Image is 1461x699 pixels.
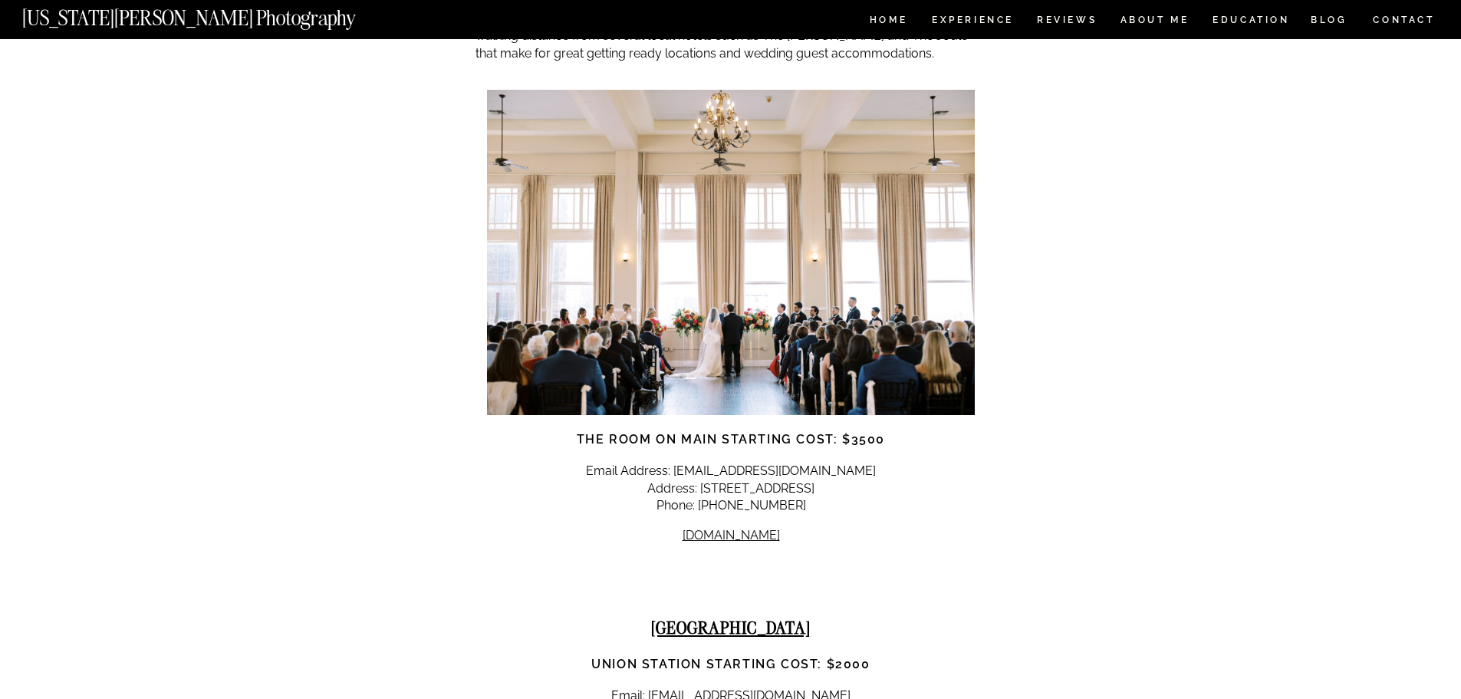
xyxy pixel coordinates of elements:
[591,657,870,671] strong: Union Station Starting Cost: $2000
[475,463,987,514] p: Email Address: [EMAIL_ADDRESS][DOMAIN_NAME] Address: [STREET_ADDRESS] Phone: [PHONE_NUMBER]
[1211,15,1292,28] a: EDUCATION
[577,432,885,447] strong: The Room on Main Starting Cost: $3500
[1037,15,1094,28] a: REVIEWS
[1372,12,1436,28] a: CONTACT
[651,616,811,638] strong: [GEOGRAPHIC_DATA]
[932,15,1012,28] a: Experience
[1120,15,1190,28] a: ABOUT ME
[22,8,407,21] a: [US_STATE][PERSON_NAME] Photography
[487,90,975,415] img: Dallas wedding venues
[1311,15,1347,28] a: BLOG
[683,528,780,542] a: [DOMAIN_NAME]
[867,15,910,28] a: HOME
